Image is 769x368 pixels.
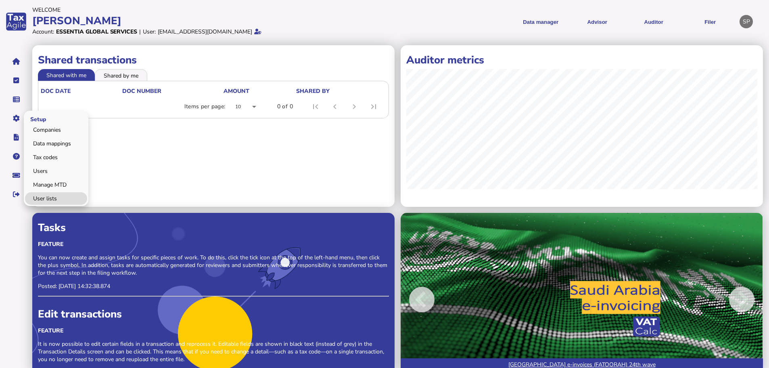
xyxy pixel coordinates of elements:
a: Data mappings [25,137,87,150]
div: Amount [224,87,295,95]
h1: Auditor metrics [406,53,757,67]
button: Next page [345,97,364,116]
i: Email verified [254,29,261,34]
a: Manage MTD [25,179,87,191]
button: Home [8,53,25,70]
a: User lists [25,192,87,205]
div: Edit transactions [38,307,389,321]
a: Companies [25,124,87,136]
div: Welcome [32,6,382,14]
p: It is now possible to edit certain fields in a transaction and reprocess it. Editable fields are ... [38,340,389,363]
button: Shows a dropdown of Data manager options [515,12,566,32]
div: doc number [122,87,161,95]
p: Posted: [DATE] 14:32:38.874 [38,282,389,290]
div: Items per page: [184,103,226,111]
button: First page [306,97,325,116]
div: Tasks [38,221,389,235]
button: Filer [685,12,736,32]
div: doc date [41,87,121,95]
div: 0 of 0 [277,103,293,111]
button: Help pages [8,148,25,165]
button: Sign out [8,186,25,203]
span: Setup [24,109,50,128]
div: Amount [224,87,249,95]
div: Profile settings [740,15,753,28]
button: Developer hub links [8,129,25,146]
button: Data manager [8,91,25,108]
p: You can now create and assign tasks for specific pieces of work. To do this, click the tick icon ... [38,254,389,277]
button: Auditor [628,12,679,32]
div: [EMAIL_ADDRESS][DOMAIN_NAME] [158,28,252,36]
button: Tasks [8,72,25,89]
div: shared by [296,87,330,95]
button: Raise a support ticket [8,167,25,184]
div: doc date [41,87,71,95]
div: [PERSON_NAME] [32,14,382,28]
div: Essentia Global Services [56,28,137,36]
div: User: [143,28,156,36]
button: Shows a dropdown of VAT Advisor options [572,12,623,32]
button: Previous page [325,97,345,116]
div: Account: [32,28,54,36]
i: Data manager [13,99,20,100]
div: doc number [122,87,223,95]
div: Feature [38,240,389,248]
div: Feature [38,327,389,334]
a: Tax codes [25,151,87,164]
a: Users [25,165,87,177]
menu: navigate products [386,12,736,32]
h1: Shared transactions [38,53,389,67]
li: Shared with me [38,69,95,80]
li: Shared by me [95,69,147,80]
button: Last page [364,97,383,116]
button: Manage settings [8,110,25,127]
div: shared by [296,87,384,95]
div: | [139,28,141,36]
